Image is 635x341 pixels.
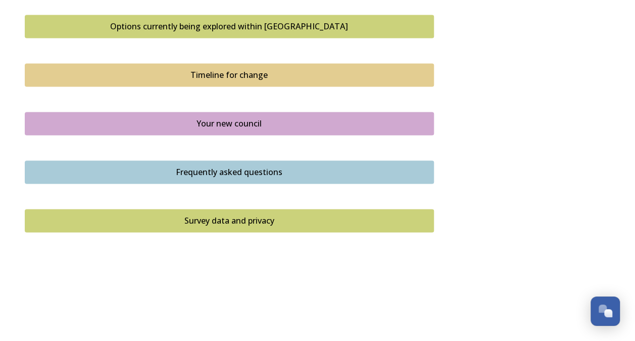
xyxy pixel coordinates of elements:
button: Your new council [25,112,434,135]
div: Timeline for change [30,69,428,81]
button: Timeline for change [25,63,434,87]
div: Survey data and privacy [30,215,428,227]
div: Options currently being explored within [GEOGRAPHIC_DATA] [30,20,428,32]
button: Frequently asked questions [25,160,434,184]
div: Your new council [30,117,428,130]
div: Frequently asked questions [30,166,428,178]
button: Options currently being explored within West Sussex [25,15,434,38]
button: Survey data and privacy [25,209,434,232]
button: Open Chat [591,296,620,326]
